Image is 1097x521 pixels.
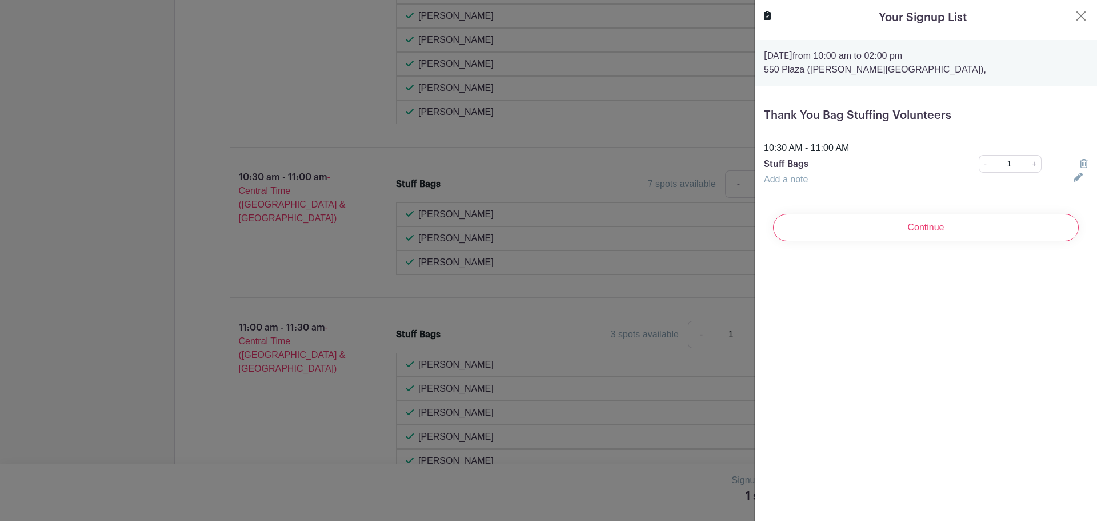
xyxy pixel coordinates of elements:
h5: Your Signup List [879,9,967,26]
p: Stuff Bags [764,157,947,171]
p: 550 Plaza ([PERSON_NAME][GEOGRAPHIC_DATA]), [764,63,1088,77]
strong: [DATE] [764,51,792,61]
a: - [979,155,991,173]
button: Close [1074,9,1088,23]
a: Add a note [764,174,808,184]
p: from 10:00 am to 02:00 pm [764,49,1088,63]
h5: Thank You Bag Stuffing Volunteers [764,109,1088,122]
input: Continue [773,214,1079,241]
div: 10:30 AM - 11:00 AM [757,141,1095,155]
a: + [1027,155,1042,173]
